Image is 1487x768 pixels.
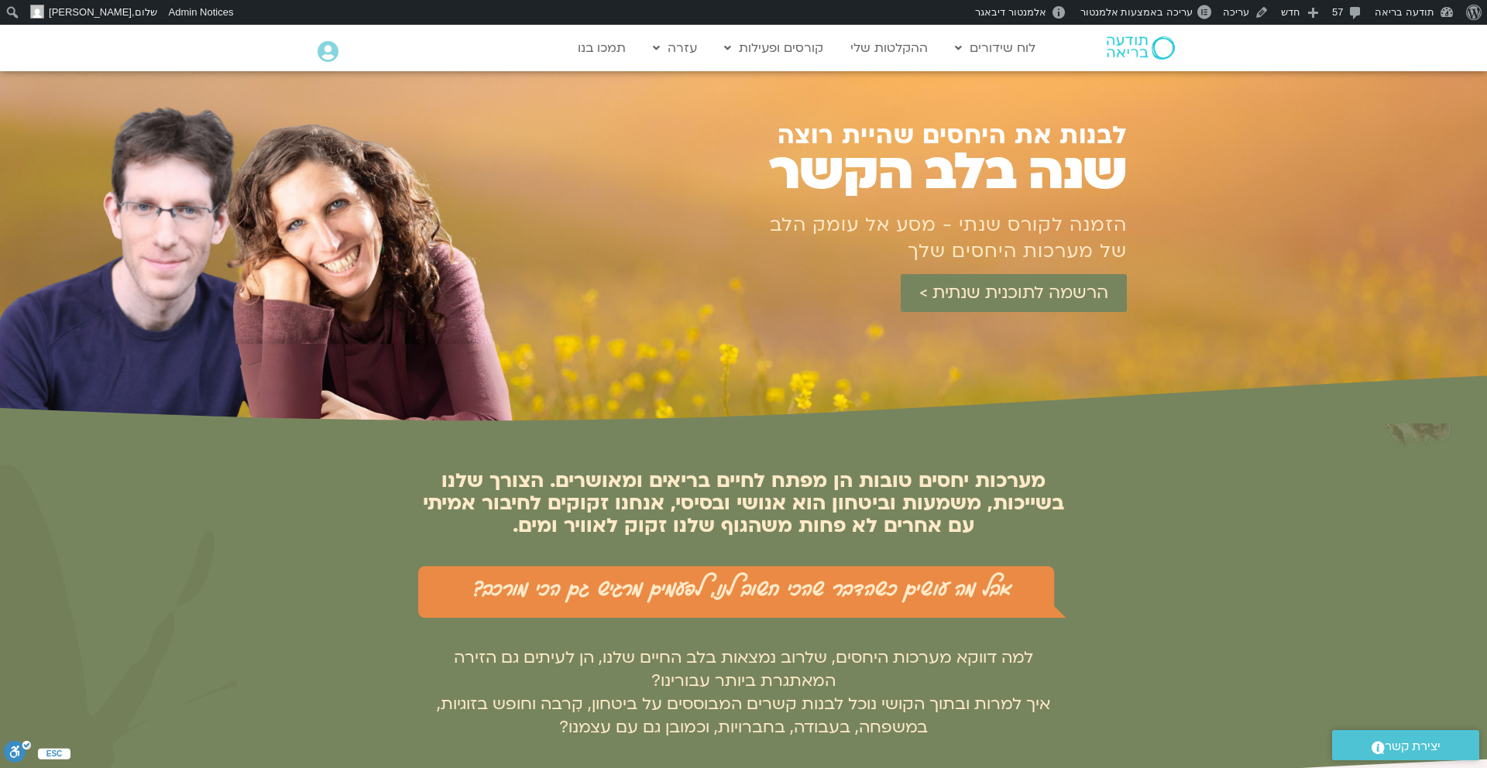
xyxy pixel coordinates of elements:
a: יצירת קשר [1332,730,1479,760]
a: לוח שידורים [947,33,1043,63]
a: ההקלטות שלי [843,33,936,63]
span: [PERSON_NAME] [49,6,132,18]
h2: אבל מה עושים כשהדבר שהכי חשוב לנו, לפעמים מרגיש גם הכי מורכב? [426,571,1061,601]
h1: שנה בלב הקשר [694,149,1127,196]
span: יצירת קשר [1385,736,1441,757]
img: תודעה בריאה [1107,36,1175,60]
a: הרשמה לתוכנית שנתית > [901,274,1127,312]
span: הרשמה לתוכנית שנתית > [919,283,1108,303]
a: עזרה [645,33,705,63]
h2: מערכות יחסים טובות הן מפתח לחיים בריאים ומאושרים. הצורך שלנו בשייכות, משמעות וביטחון הוא אנושי וב... [418,470,1069,537]
span: עריכה באמצעות אלמנטור [1080,6,1193,18]
h1: לבנות את היחסים שהיית רוצה [709,122,1127,149]
a: תמכו בנו [570,33,634,63]
h1: הזמנה לקורס שנתי - מסע אל עומק הלב של מערכות היחסים שלך [763,212,1127,265]
a: קורסים ופעילות [716,33,831,63]
p: למה דווקא מערכות היחסים, שלרוב נמצאות בלב החיים שלנו, הן לעיתים גם הזירה המאתגרת ביותר עבורינו? א... [418,646,1069,739]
